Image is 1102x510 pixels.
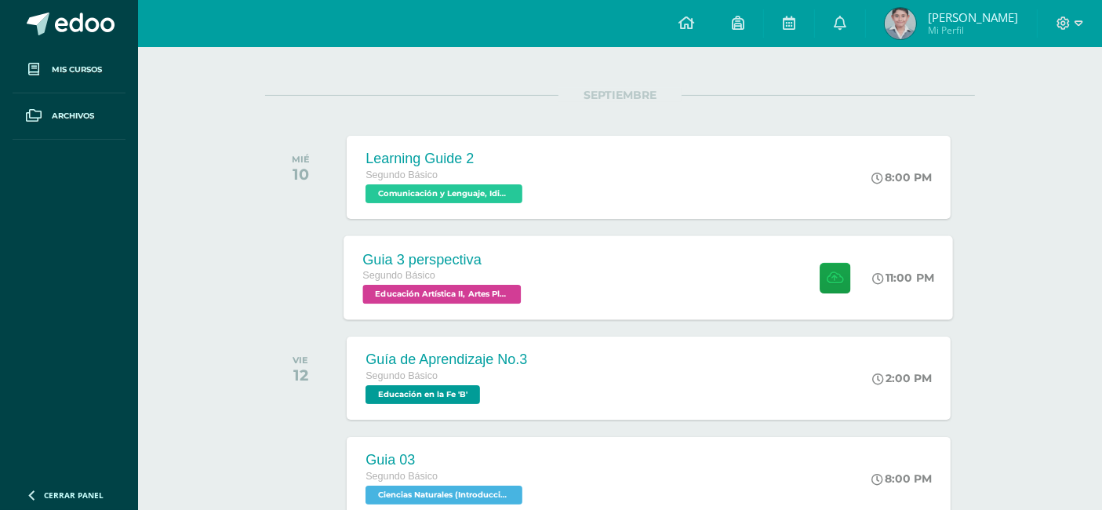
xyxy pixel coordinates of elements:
[292,165,310,184] div: 10
[366,352,527,368] div: Guía de Aprendizaje No.3
[885,8,916,39] img: ca71864a5d0528a2f2ad2f0401821164.png
[366,184,522,203] span: Comunicación y Lenguaje, Idioma Extranjero Inglés 'B'
[52,110,94,122] span: Archivos
[363,285,522,304] span: Educación Artística II, Artes Plásticas 'B'
[293,366,308,384] div: 12
[44,490,104,501] span: Cerrar panel
[366,169,438,180] span: Segundo Básico
[871,472,932,486] div: 8:00 PM
[292,154,310,165] div: MIÉ
[366,486,522,505] span: Ciencias Naturales (Introducción a la Química) 'B'
[928,24,1018,37] span: Mi Perfil
[363,270,436,281] span: Segundo Básico
[366,385,480,404] span: Educación en la Fe 'B'
[928,9,1018,25] span: [PERSON_NAME]
[13,93,125,140] a: Archivos
[363,251,526,268] div: Guia 3 perspectiva
[366,471,438,482] span: Segundo Básico
[52,64,102,76] span: Mis cursos
[366,151,526,167] div: Learning Guide 2
[558,88,682,102] span: SEPTIEMBRE
[366,452,526,468] div: Guia 03
[366,370,438,381] span: Segundo Básico
[13,47,125,93] a: Mis cursos
[871,170,932,184] div: 8:00 PM
[873,271,935,285] div: 11:00 PM
[872,371,932,385] div: 2:00 PM
[293,355,308,366] div: VIE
